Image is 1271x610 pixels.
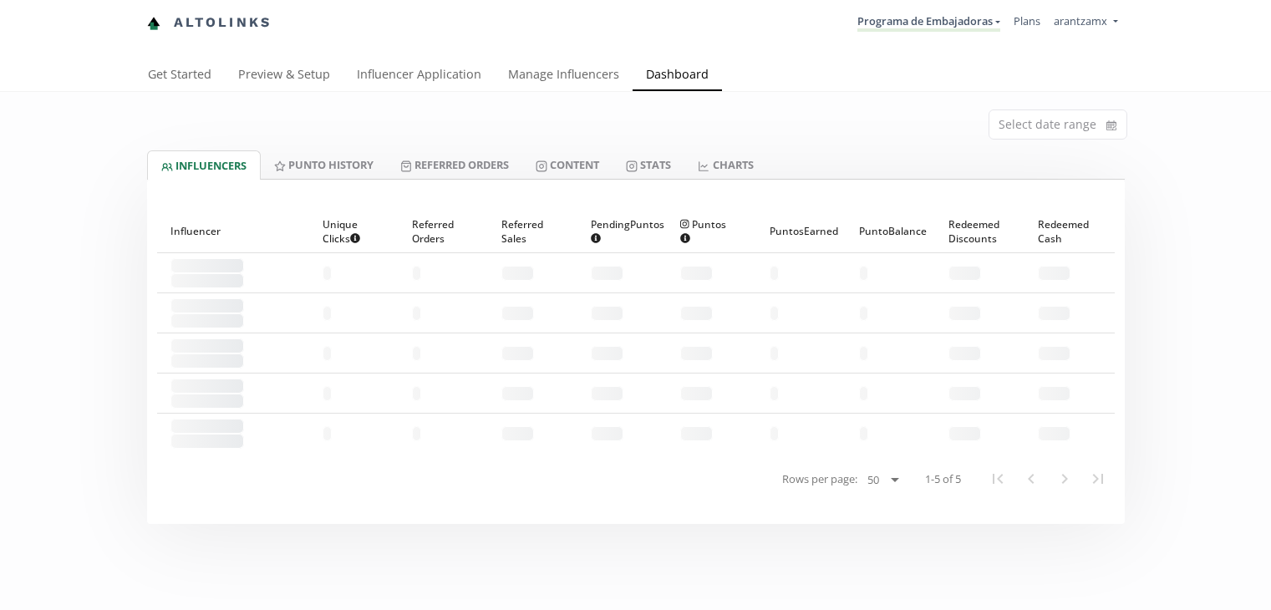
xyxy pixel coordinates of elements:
[684,150,766,179] a: CHARTS
[522,150,613,179] a: Content
[135,59,225,93] a: Get Started
[948,346,981,361] span: - - - - - -
[859,386,868,401] span: - -
[1106,117,1116,134] svg: calendar
[591,266,623,281] span: - - - - - -
[261,150,387,179] a: Punto HISTORY
[1038,306,1070,321] span: - - - - - -
[859,426,868,441] span: - -
[170,394,244,409] span: - -
[1081,462,1115,496] button: Last Page
[613,150,684,179] a: Stats
[323,266,332,281] span: - -
[147,150,261,180] a: INFLUENCERS
[170,258,244,273] span: - - - - - - - - - - - - -
[633,59,722,93] a: Dashboard
[170,210,296,252] div: Influencer
[591,346,623,361] span: - - - - - -
[859,346,868,361] span: - -
[770,266,779,281] span: - -
[1038,266,1070,281] span: - - - - - -
[501,386,534,401] span: - - - - - -
[680,386,713,401] span: - - - - - -
[925,471,961,487] span: 1-5 of 5
[770,426,779,441] span: - -
[1054,13,1117,33] a: arantzamx
[323,217,372,246] span: Unique Clicks
[170,434,244,449] span: - -
[170,298,244,313] span: - - - - - - - - - - - - -
[861,470,905,490] select: Rows per page:
[412,210,475,252] div: Referred Orders
[225,59,343,93] a: Preview & Setup
[591,306,623,321] span: - - - - - -
[412,346,421,361] span: - -
[412,386,421,401] span: - -
[948,306,981,321] span: - - - - - -
[1014,462,1048,496] button: Previous Page
[591,386,623,401] span: - - - - - -
[948,210,1011,252] div: Redeemed Discounts
[501,266,534,281] span: - - - - - -
[680,266,713,281] span: - - - - - -
[495,59,633,93] a: Manage Influencers
[170,313,244,328] span: - -
[859,210,922,252] div: Punto Balance
[323,306,332,321] span: - -
[170,419,244,434] span: - - - - - - - - - - - - -
[1048,462,1081,496] button: Next Page
[948,266,981,281] span: - - - - - -
[680,306,713,321] span: - - - - - -
[323,386,332,401] span: - -
[412,426,421,441] span: - -
[948,386,981,401] span: - - - - - -
[1054,13,1107,28] span: arantzamx
[170,379,244,394] span: - - - - - - - - - - - - -
[323,346,332,361] span: - -
[1038,346,1070,361] span: - - - - - -
[323,426,332,441] span: - -
[343,59,495,93] a: Influencer Application
[412,266,421,281] span: - -
[948,426,981,441] span: - - - - - -
[412,306,421,321] span: - -
[770,306,779,321] span: - -
[1038,386,1070,401] span: - - - - - -
[387,150,522,179] a: Referred Orders
[680,346,713,361] span: - - - - - -
[859,306,868,321] span: - -
[147,17,160,30] img: favicon-32x32.png
[859,266,868,281] span: - -
[770,210,832,252] div: Puntos Earned
[501,346,534,361] span: - - - - - -
[857,13,1000,32] a: Programa de Embajadoras
[501,210,564,252] div: Referred Sales
[591,426,623,441] span: - - - - - -
[591,217,664,246] span: Pending Puntos
[501,426,534,441] span: - - - - - -
[1038,210,1101,252] div: Redeemed Cash
[770,346,779,361] span: - -
[680,426,713,441] span: - - - - - -
[770,386,779,401] span: - -
[1014,13,1040,28] a: Plans
[782,471,857,487] span: Rows per page:
[170,273,244,288] span: - -
[981,462,1014,496] button: First Page
[147,9,272,37] a: Altolinks
[1038,426,1070,441] span: - - - - - -
[170,353,244,369] span: - -
[170,338,244,353] span: - - - - - - - - - - - - -
[680,217,730,246] span: Puntos
[501,306,534,321] span: - - - - - -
